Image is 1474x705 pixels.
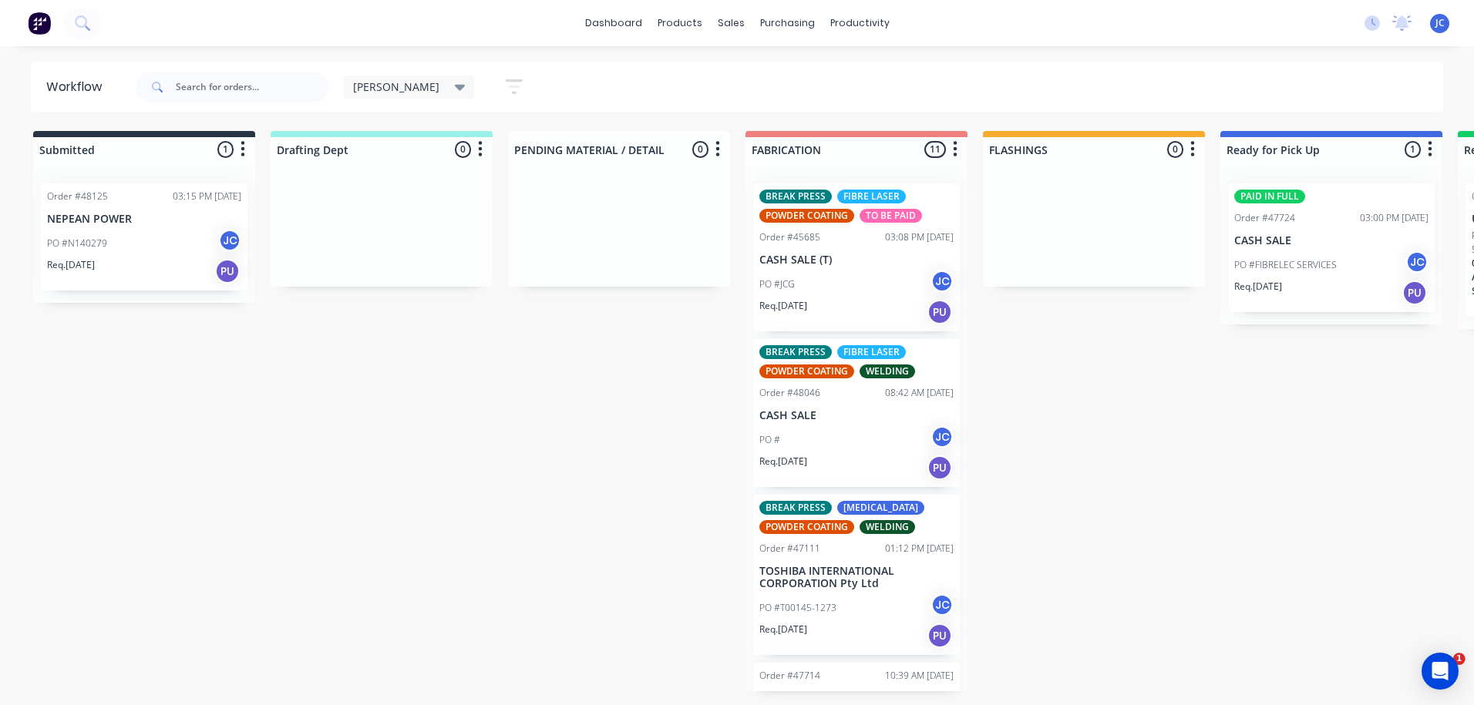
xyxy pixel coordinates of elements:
p: Req. [DATE] [47,258,95,272]
div: sales [710,12,752,35]
div: Order #47111 [759,542,820,556]
div: Open Intercom Messenger [1422,653,1459,690]
span: JC [1435,16,1445,30]
div: 03:00 PM [DATE] [1360,211,1429,225]
p: CASH SALE [759,409,954,422]
span: [PERSON_NAME] [353,79,439,95]
div: 03:08 PM [DATE] [885,230,954,244]
div: PAID IN FULL [1234,190,1305,203]
div: 01:12 PM [DATE] [885,542,954,556]
div: [MEDICAL_DATA] [837,501,924,515]
div: JC [1405,250,1429,274]
div: FIBRE LASER [837,190,906,203]
div: JC [931,593,954,616]
p: PO #N140279 [47,237,107,250]
p: TOSHIBA INTERNATIONAL CORPORATION Pty Ltd [759,565,954,591]
div: PAID IN FULLOrder #4772403:00 PM [DATE]CASH SALEPO #FIBRELEC SERVICESJCReq.[DATE]PU [1228,183,1435,312]
p: Req. [DATE] [759,623,807,636]
div: BREAK PRESS[MEDICAL_DATA]POWDER COATINGWELDINGOrder #4711101:12 PM [DATE]TOSHIBA INTERNATIONAL CO... [753,495,960,656]
div: BREAK PRESSFIBRE LASERPOWDER COATINGWELDINGOrder #4804608:42 AM [DATE]CASH SALEPO #JCReq.[DATE]PU [753,339,960,487]
div: Order #4812503:15 PM [DATE]NEPEAN POWERPO #N140279JCReq.[DATE]PU [41,183,247,290]
img: Factory [28,12,51,35]
p: CASH SALE (T) [759,253,954,267]
div: BREAK PRESS [759,345,832,359]
div: productivity [823,12,897,35]
div: WELDING [860,364,915,378]
div: Order #47724 [1234,211,1295,225]
div: POWDER COATING [759,520,854,534]
div: WELDING [860,520,915,534]
div: 08:42 AM [DATE] [885,386,954,400]
div: PU [927,300,952,324]
p: Req. [DATE] [759,299,807,313]
div: TO BE PAID [860,209,922,223]
p: Req. [DATE] [1234,280,1282,294]
p: NEPEAN POWER [47,213,241,226]
p: PO #T00145-1273 [759,601,836,615]
span: 1 [1453,653,1466,665]
p: CASH SALE [1234,234,1429,247]
div: JC [218,229,241,252]
div: 03:15 PM [DATE] [173,190,241,203]
p: PO #JCG [759,277,795,291]
div: 10:39 AM [DATE] [885,669,954,683]
p: PO # [759,433,780,447]
div: JC [931,425,954,448]
div: POWDER COATING [759,209,854,223]
p: PO #FIBRELEC SERVICES [1234,258,1337,272]
div: BREAK PRESSFIBRE LASERPOWDER COATINGTO BE PAIDOrder #4568503:08 PM [DATE]CASH SALE (T)PO #JCGJCRe... [753,183,960,331]
div: POWDER COATING [759,364,854,378]
div: Order #48046 [759,386,820,400]
div: BREAK PRESS [759,501,832,515]
div: Order #45685 [759,230,820,244]
a: dashboard [577,12,650,35]
div: FIBRE LASER [837,345,906,359]
div: PU [927,623,952,648]
div: purchasing [752,12,823,35]
div: products [650,12,710,35]
div: PU [927,455,952,480]
div: Workflow [46,78,109,96]
div: Order #47714 [759,669,820,683]
p: Req. [DATE] [759,455,807,468]
div: PU [215,259,240,284]
div: BREAK PRESS [759,190,832,203]
div: PU [1402,280,1427,305]
div: Order #48125 [47,190,108,203]
input: Search for orders... [176,72,328,102]
div: JC [931,270,954,293]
